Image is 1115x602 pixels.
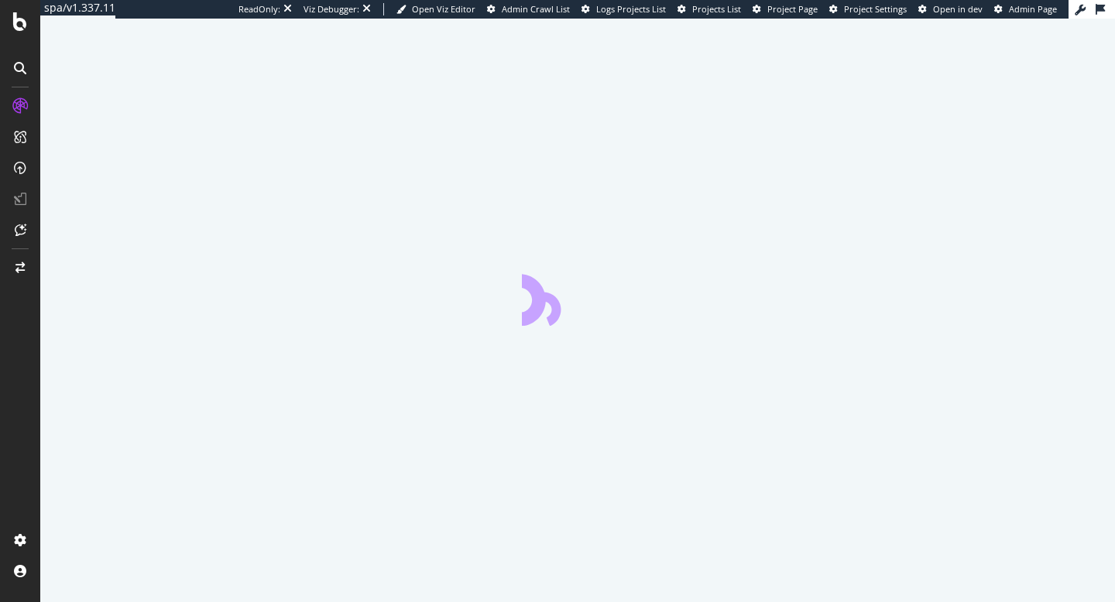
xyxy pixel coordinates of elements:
[933,3,983,15] span: Open in dev
[678,3,741,15] a: Projects List
[487,3,570,15] a: Admin Crawl List
[918,3,983,15] a: Open in dev
[304,3,359,15] div: Viz Debugger:
[412,3,475,15] span: Open Viz Editor
[844,3,907,15] span: Project Settings
[994,3,1057,15] a: Admin Page
[767,3,818,15] span: Project Page
[502,3,570,15] span: Admin Crawl List
[396,3,475,15] a: Open Viz Editor
[753,3,818,15] a: Project Page
[582,3,666,15] a: Logs Projects List
[238,3,280,15] div: ReadOnly:
[596,3,666,15] span: Logs Projects List
[692,3,741,15] span: Projects List
[829,3,907,15] a: Project Settings
[522,270,633,326] div: animation
[1009,3,1057,15] span: Admin Page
